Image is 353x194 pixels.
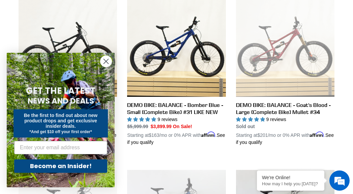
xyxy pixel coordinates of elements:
[262,181,319,186] p: How may I help you today?
[26,85,95,97] span: GET THE LATEST
[14,141,107,154] input: Enter your email address
[24,113,98,129] span: Be the first to find out about new product drops and get exclusive insider deals.
[29,129,92,134] span: *And get $10 off your first order*
[262,175,319,180] div: We're Online!
[14,159,107,173] button: Become an Insider!
[28,95,94,106] span: NEWS AND DEALS
[100,55,112,67] button: Close dialog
